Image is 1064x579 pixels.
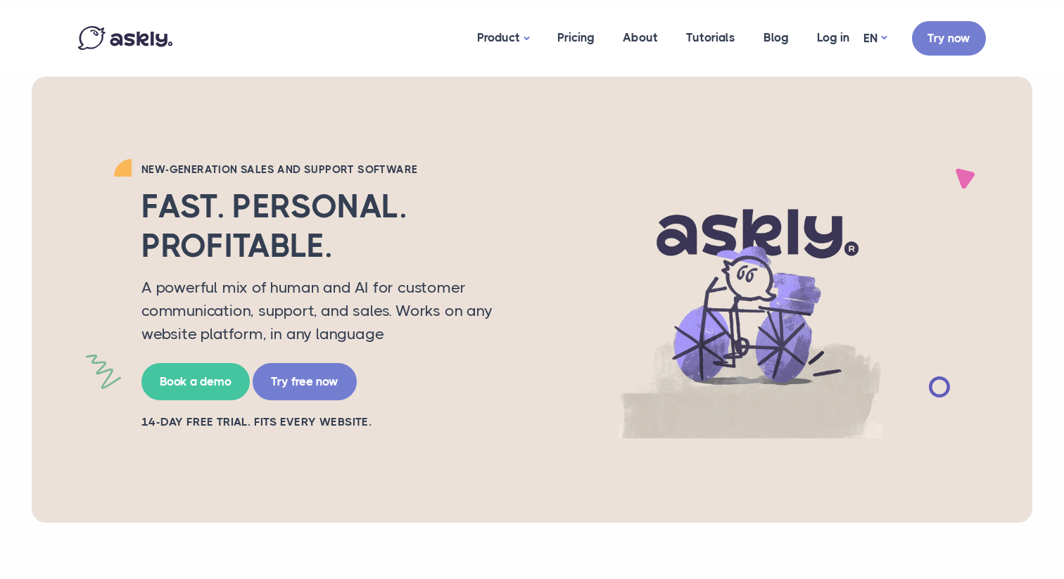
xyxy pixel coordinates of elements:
[253,363,357,400] a: Try free now
[749,4,803,72] a: Blog
[803,4,863,72] a: Log in
[609,4,672,72] a: About
[543,4,609,72] a: Pricing
[141,163,507,177] h2: New-generation sales and support software
[672,4,749,72] a: Tutorials
[78,26,172,50] img: Askly
[141,187,507,265] h2: Fast. Personal. Profitable.
[141,276,507,345] p: A powerful mix of human and AI for customer communication, support, and sales. Works on any websi...
[912,21,986,56] a: Try now
[863,28,887,49] a: EN
[528,161,972,438] img: AI multilingual chat
[463,4,543,73] a: Product
[141,414,507,430] h2: 14-day free trial. Fits every website.
[141,363,250,400] a: Book a demo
